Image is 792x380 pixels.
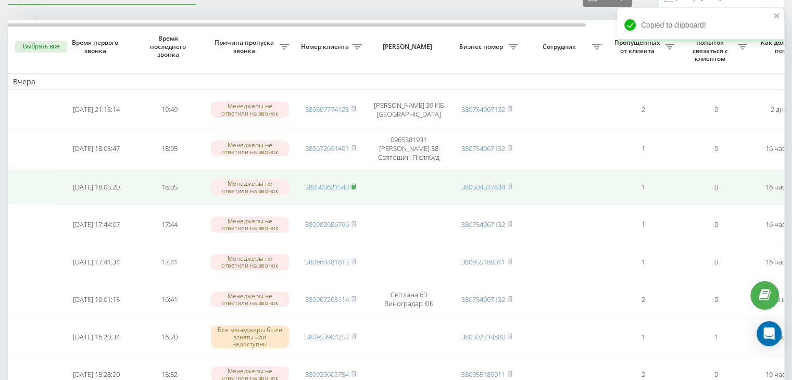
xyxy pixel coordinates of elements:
td: [DATE] 16:20:34 [60,319,133,354]
span: Время последнего звонка [141,34,197,59]
div: Менеджеры не ответили на звонок [211,254,289,270]
td: 0965381931 [PERSON_NAME] 38 Святошин Післябуд [367,130,450,168]
td: 17:44 [133,207,206,243]
td: 0 [680,130,752,168]
td: [DATE] 10:01:15 [60,282,133,317]
span: Номер клиента [299,43,353,51]
span: Сотрудник [529,43,592,51]
td: 1 [607,244,680,280]
span: Бизнес номер [456,43,509,51]
td: [PERSON_NAME] 39 КІБ [GEOGRAPHIC_DATA] [367,92,450,128]
div: Менеджеры не ответили на звонок [211,292,289,307]
a: 380754967132 [461,144,505,153]
span: [PERSON_NAME] [376,43,442,51]
a: 380955189011 [461,257,505,267]
a: 380672691401 [305,144,349,153]
td: 1 [607,319,680,354]
td: 16:20 [133,319,206,354]
td: 17:41 [133,244,206,280]
div: Менеджеры не ответили на звонок [211,217,289,232]
div: Менеджеры не ответили на звонок [211,102,289,117]
td: 0 [680,282,752,317]
td: 2 [607,92,680,128]
td: 0 [680,170,752,205]
a: 380502734880 [461,332,505,341]
a: 380507774123 [305,105,349,114]
td: 2 [607,282,680,317]
button: close [773,11,781,21]
span: Причина пропуска звонка [211,39,280,55]
span: Пропущенных от клиента [612,39,665,55]
td: [DATE] 17:41:34 [60,244,133,280]
td: 19:49 [133,92,206,128]
span: Время первого звонка [68,39,124,55]
div: Менеджеры не ответили на звонок [211,179,289,195]
a: 380754967132 [461,220,505,229]
td: [DATE] 18:05:20 [60,170,133,205]
button: Выбрать все [15,41,67,53]
td: 0 [680,92,752,128]
div: Все менеджеры были заняты или недоступны [211,325,289,348]
a: 380504337834 [461,182,505,192]
a: 380939602754 [305,370,349,379]
td: 0 [680,244,752,280]
a: 380982686796 [305,220,349,229]
a: 380953904252 [305,332,349,341]
div: Менеджеры не ответили на звонок [211,141,289,156]
td: 0 [680,207,752,243]
td: 16:41 [133,282,206,317]
a: 380754967132 [461,295,505,304]
a: 380964481613 [305,257,349,267]
td: 1 [680,319,752,354]
td: 18:05 [133,170,206,205]
td: Світлана 63 Виноградар КІБ [367,282,450,317]
a: 380955189011 [461,370,505,379]
td: 18:05 [133,130,206,168]
a: 380500621540 [305,182,349,192]
td: [DATE] 21:15:14 [60,92,133,128]
div: Copied to clipboard! [617,8,784,42]
a: 380754967132 [461,105,505,114]
td: [DATE] 17:44:07 [60,207,133,243]
td: 1 [607,170,680,205]
td: 1 [607,130,680,168]
a: 380967263114 [305,295,349,304]
td: [DATE] 18:05:47 [60,130,133,168]
span: Количество попыток связаться с клиентом [685,30,738,62]
div: Open Intercom Messenger [757,321,782,346]
td: 1 [607,207,680,243]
